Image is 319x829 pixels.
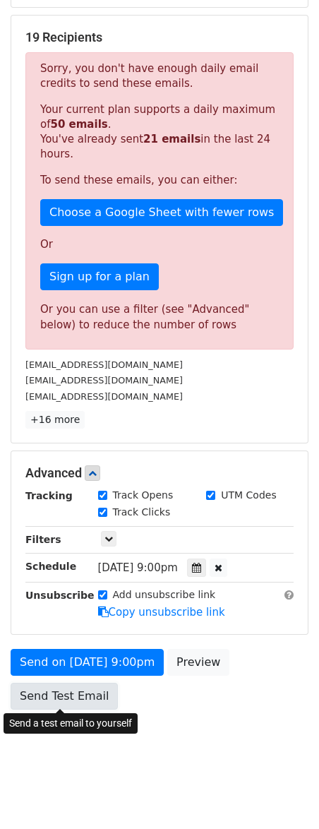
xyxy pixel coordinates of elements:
[40,173,279,188] p: To send these emails, you can either:
[25,534,61,545] strong: Filters
[4,713,138,734] div: Send a test email to yourself
[221,488,276,503] label: UTM Codes
[113,505,171,520] label: Track Clicks
[11,683,118,710] a: Send Test Email
[25,411,85,429] a: +16 more
[40,199,283,226] a: Choose a Google Sheet with fewer rows
[25,465,294,481] h5: Advanced
[40,237,279,252] p: Or
[40,263,159,290] a: Sign up for a plan
[113,488,174,503] label: Track Opens
[25,590,95,601] strong: Unsubscribe
[25,375,183,386] small: [EMAIL_ADDRESS][DOMAIN_NAME]
[98,606,225,619] a: Copy unsubscribe link
[40,61,279,91] p: Sorry, you don't have enough daily email credits to send these emails.
[40,102,279,162] p: Your current plan supports a daily maximum of . You've already sent in the last 24 hours.
[40,302,279,333] div: Or you can use a filter (see "Advanced" below) to reduce the number of rows
[25,561,76,572] strong: Schedule
[25,391,183,402] small: [EMAIL_ADDRESS][DOMAIN_NAME]
[11,649,164,676] a: Send on [DATE] 9:00pm
[98,561,178,574] span: [DATE] 9:00pm
[248,761,319,829] iframe: Chat Widget
[25,30,294,45] h5: 19 Recipients
[25,490,73,501] strong: Tracking
[167,649,229,676] a: Preview
[143,133,200,145] strong: 21 emails
[50,118,107,131] strong: 50 emails
[113,588,216,602] label: Add unsubscribe link
[25,359,183,370] small: [EMAIL_ADDRESS][DOMAIN_NAME]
